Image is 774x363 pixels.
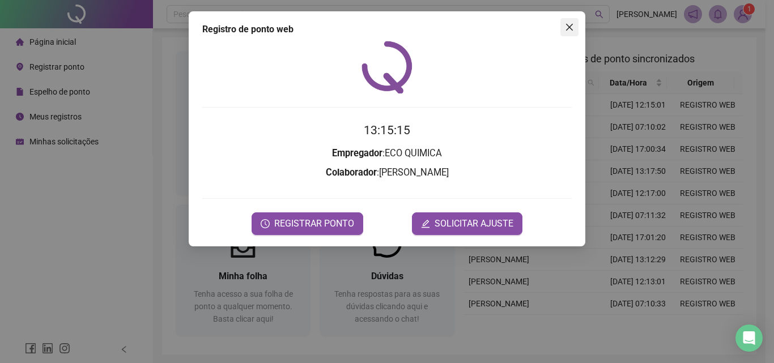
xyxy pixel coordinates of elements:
[202,165,572,180] h3: : [PERSON_NAME]
[332,148,382,159] strong: Empregador
[202,146,572,161] h3: : ECO QUIMICA
[364,123,410,137] time: 13:15:15
[252,212,363,235] button: REGISTRAR PONTO
[565,23,574,32] span: close
[261,219,270,228] span: clock-circle
[412,212,522,235] button: editSOLICITAR AJUSTE
[735,324,763,352] div: Open Intercom Messenger
[362,41,412,93] img: QRPoint
[560,18,579,36] button: Close
[202,23,572,36] div: Registro de ponto web
[274,217,354,230] span: REGISTRAR PONTO
[421,219,430,228] span: edit
[326,167,377,178] strong: Colaborador
[435,217,513,230] span: SOLICITAR AJUSTE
